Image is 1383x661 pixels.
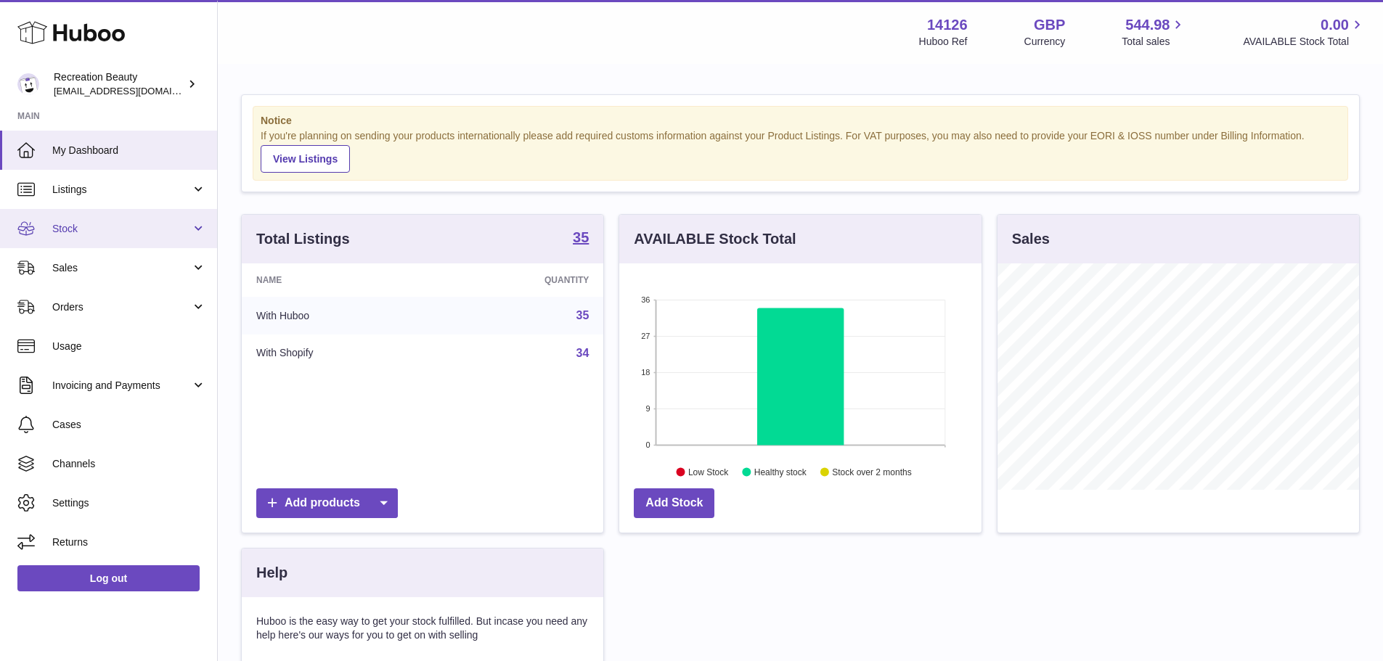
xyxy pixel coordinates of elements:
span: Orders [52,300,191,314]
span: Total sales [1122,35,1186,49]
span: Listings [52,183,191,197]
text: 9 [646,404,650,413]
text: 27 [642,332,650,340]
strong: Notice [261,114,1340,128]
strong: GBP [1034,15,1065,35]
a: Add Stock [634,488,714,518]
div: If you're planning on sending your products internationally please add required customs informati... [261,129,1340,173]
text: 0 [646,440,650,449]
span: Sales [52,261,191,275]
a: Add products [256,488,398,518]
span: Cases [52,418,206,432]
text: Healthy stock [754,467,807,477]
a: 0.00 AVAILABLE Stock Total [1243,15,1366,49]
a: 34 [576,347,589,359]
a: 35 [573,230,589,247]
td: With Shopify [242,334,437,372]
div: Recreation Beauty [54,70,184,98]
div: Huboo Ref [919,35,968,49]
h3: AVAILABLE Stock Total [634,229,796,249]
h3: Total Listings [256,229,350,249]
span: 0.00 [1321,15,1349,35]
text: Low Stock [688,467,729,477]
strong: 14126 [927,15,968,35]
span: Stock [52,222,191,236]
th: Name [242,263,437,297]
span: Returns [52,535,206,549]
text: 18 [642,368,650,377]
h3: Sales [1012,229,1050,249]
span: Channels [52,457,206,471]
td: With Huboo [242,297,437,334]
img: internalAdmin-14126@internal.huboo.com [17,73,39,95]
span: Settings [52,496,206,510]
span: [EMAIL_ADDRESS][DOMAIN_NAME] [54,85,213,97]
div: Currency [1024,35,1066,49]
span: Invoicing and Payments [52,379,191,393]
span: My Dashboard [52,144,206,157]
h3: Help [256,563,287,583]
span: 544.98 [1125,15,1170,35]
a: View Listings [261,145,350,173]
text: 36 [642,295,650,304]
span: Usage [52,340,206,353]
a: 35 [576,309,589,321]
th: Quantity [437,263,604,297]
strong: 35 [573,230,589,245]
span: AVAILABLE Stock Total [1243,35,1366,49]
text: Stock over 2 months [833,467,912,477]
a: 544.98 Total sales [1122,15,1186,49]
p: Huboo is the easy way to get your stock fulfilled. But incase you need any help here's our ways f... [256,615,589,642]
a: Log out [17,565,200,591]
